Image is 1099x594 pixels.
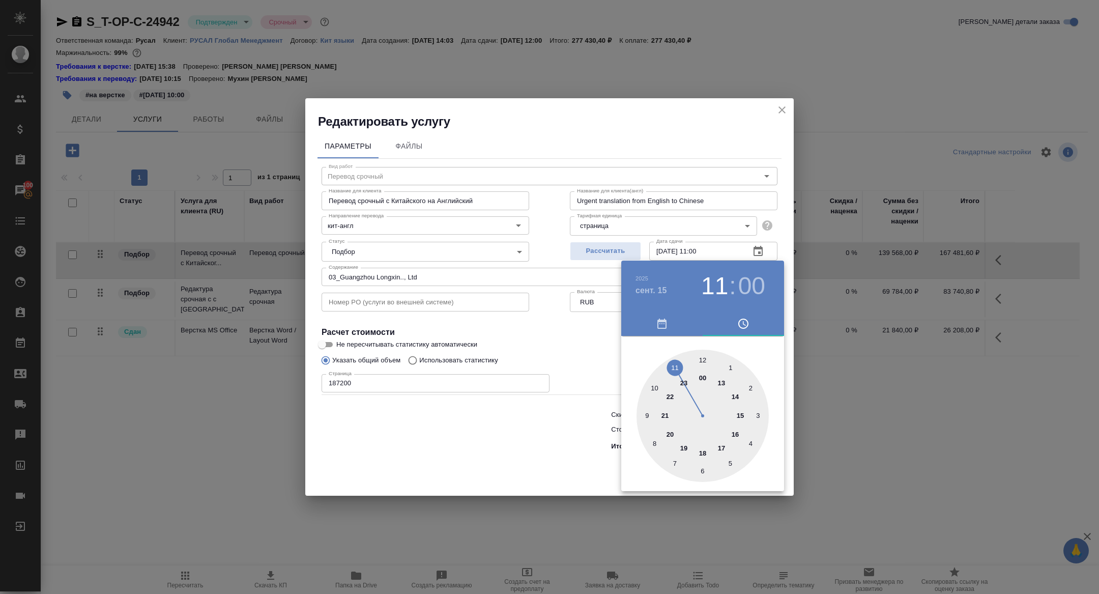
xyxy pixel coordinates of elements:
button: 00 [738,272,765,300]
button: сент. 15 [635,285,667,297]
button: 11 [701,272,728,300]
button: 2025 [635,275,648,281]
h3: : [729,272,736,300]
